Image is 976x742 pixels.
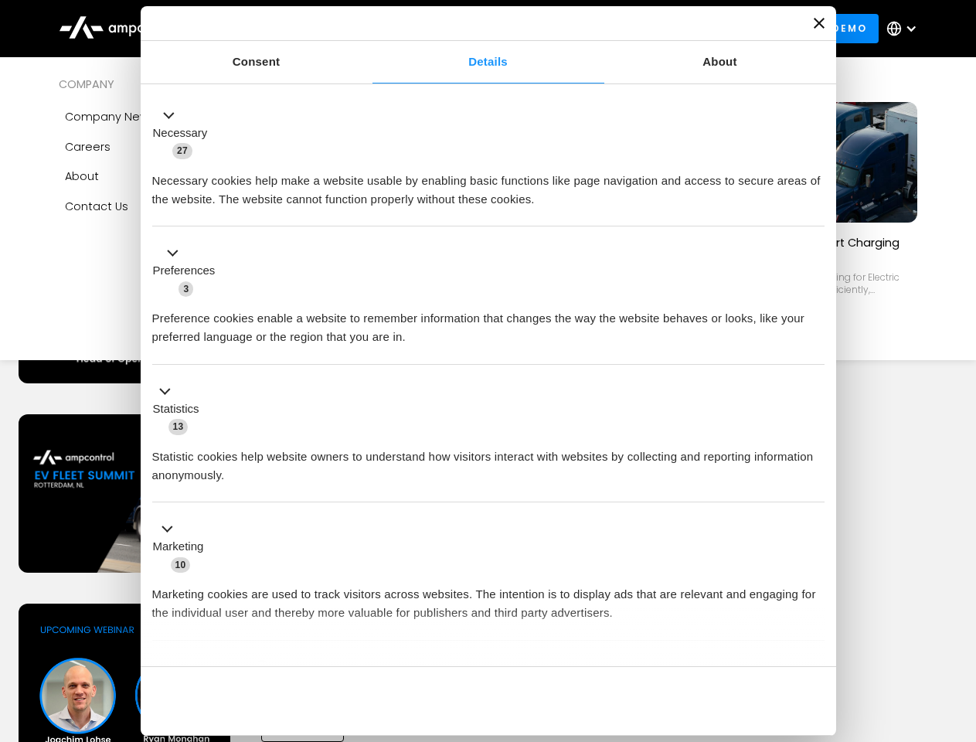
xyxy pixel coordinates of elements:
span: 10 [171,557,191,573]
a: Details [372,41,604,83]
label: Preferences [153,262,216,280]
button: Close banner [814,18,825,29]
a: Contact Us [59,192,250,221]
div: Preference cookies enable a website to remember information that changes the way the website beha... [152,298,825,346]
button: Statistics (13) [152,382,209,436]
label: Statistics [153,400,199,418]
div: Statistic cookies help website owners to understand how visitors interact with websites by collec... [152,436,825,485]
a: Company news [59,102,250,131]
button: Preferences (3) [152,244,225,298]
div: About [65,168,99,185]
button: Unclassified (2) [152,658,279,677]
label: Marketing [153,538,204,556]
div: COMPANY [59,76,250,93]
div: Marketing cookies are used to track visitors across websites. The intention is to display ads tha... [152,574,825,622]
span: 2 [255,660,270,676]
span: 3 [179,281,193,297]
div: Contact Us [65,198,128,215]
span: 13 [168,419,189,434]
label: Necessary [153,124,208,142]
button: Necessary (27) [152,106,217,160]
span: 27 [172,143,192,158]
div: Careers [65,138,111,155]
div: Company news [65,108,155,125]
a: Consent [141,41,372,83]
button: Okay [602,679,824,723]
a: About [604,41,836,83]
div: Necessary cookies help make a website usable by enabling basic functions like page navigation and... [152,160,825,209]
a: About [59,162,250,191]
button: Marketing (10) [152,520,213,574]
a: Careers [59,132,250,162]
